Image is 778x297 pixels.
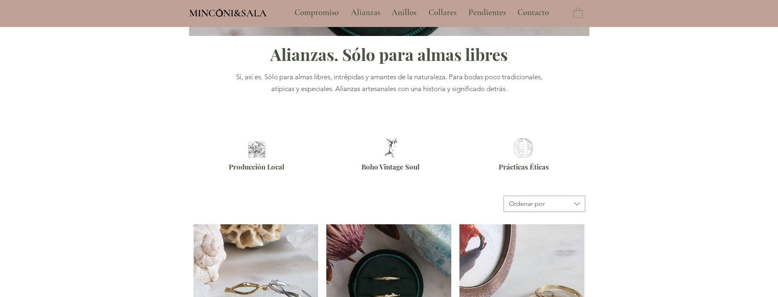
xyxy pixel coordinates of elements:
p: Anillos [388,2,421,23]
p: Pendientes [464,2,510,23]
span: MINCONI&SALA [189,7,267,19]
p: Compromiso [290,2,343,23]
img: Minconi Sala [216,9,223,17]
span: Boho Vintage Soul [361,162,419,171]
p: Collares [424,2,461,23]
a: Collares [422,2,462,23]
div: Ordenar por [509,199,545,208]
img: Alianzas Boho Barcelona [379,138,403,158]
a: Alianzas [345,2,386,23]
p: Alianzas [347,2,384,23]
span: Alianzas. Sólo para almas libres [270,43,508,65]
a: Compromiso [288,2,345,23]
span: Sí, así es. Sólo para almas libres, intrépidas y amantes de la naturaleza. Para bodas poco tradic... [236,73,542,93]
nav: Sitio [272,2,571,23]
span: Prácticas Éticas [499,162,549,171]
span: Producción Local [229,162,284,171]
a: Anillos [386,2,422,23]
a: Pendientes [462,2,511,23]
a: Contacto [511,2,555,23]
a: MINCONI&SALA [189,5,267,19]
p: Contacto [513,2,553,23]
img: Alianzas artesanales Barcelona [246,141,268,158]
img: Alianzas éticas [510,138,535,158]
